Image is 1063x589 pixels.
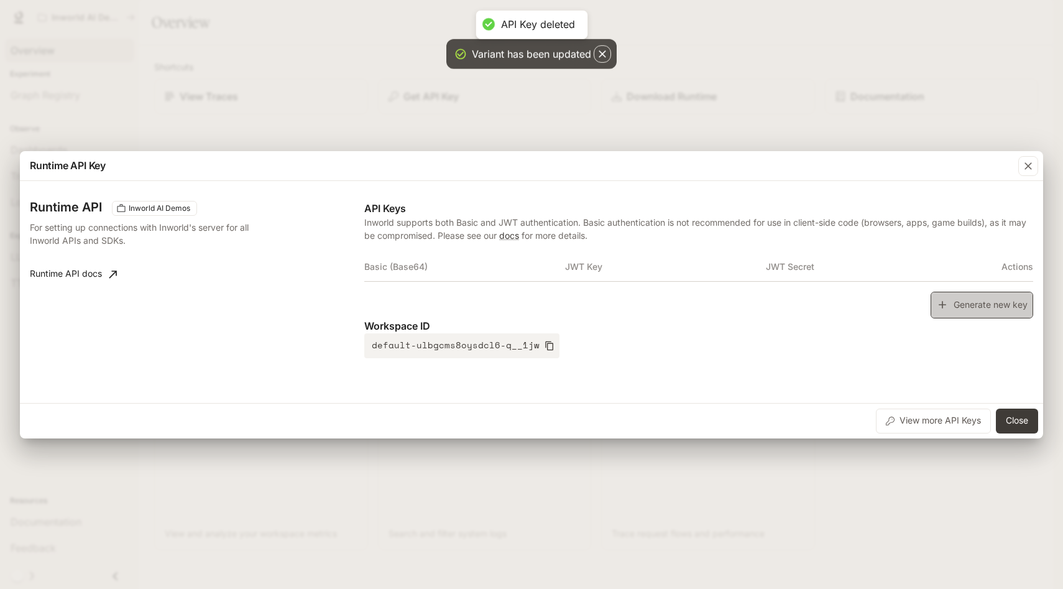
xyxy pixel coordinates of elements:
[364,252,565,282] th: Basic (Base64)
[364,333,559,358] button: default-ulbgcms8oysdcl6-q__1jw
[25,262,122,287] a: Runtime API docs
[565,252,766,282] th: JWT Key
[966,252,1033,282] th: Actions
[499,230,519,241] a: docs
[364,216,1033,242] p: Inworld supports both Basic and JWT authentication. Basic authentication is not recommended for u...
[364,318,1033,333] p: Workspace ID
[876,409,991,434] button: View more API Keys
[30,158,106,173] p: Runtime API Key
[766,252,967,282] th: JWT Secret
[124,203,195,214] span: Inworld AI Demos
[112,201,197,216] div: These keys will apply to your current workspace only
[501,18,575,31] div: API Key deleted
[30,201,102,213] h3: Runtime API
[364,201,1033,216] p: API Keys
[996,409,1038,434] button: Close
[30,221,273,247] p: For setting up connections with Inworld's server for all Inworld APIs and SDKs.
[931,292,1033,318] button: Generate new key
[472,47,591,62] div: Variant has been updated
